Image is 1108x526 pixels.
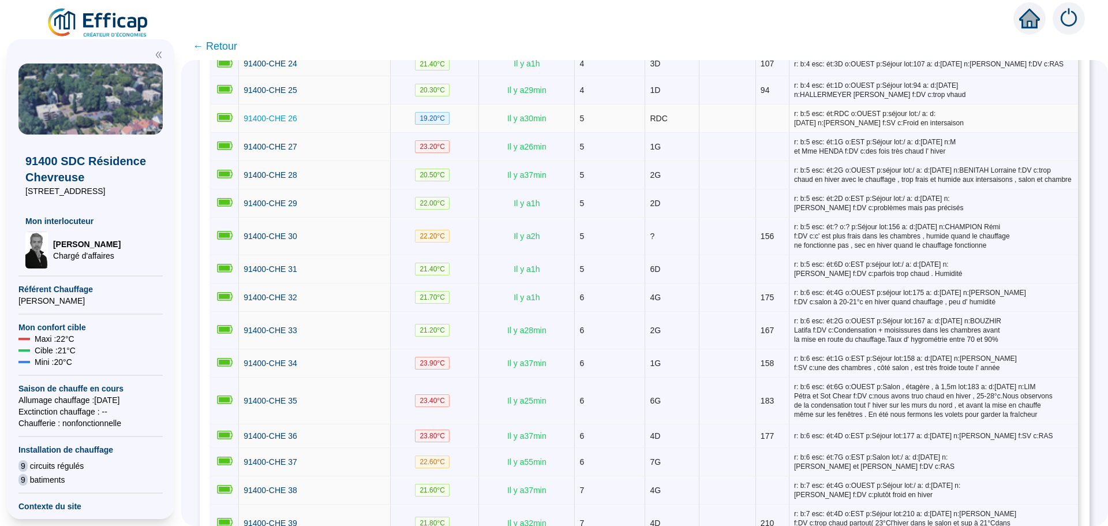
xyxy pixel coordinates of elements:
span: r: b:5 esc: ét:2D o:EST p:Séjour lot:/ a: d:[DATE] n:[PERSON_NAME] f:DV c:problèmes mais pas préc... [794,194,1073,212]
img: alerts [1053,2,1085,35]
a: 91400-CHE 31 [244,263,297,275]
span: 91400-CHE 34 [244,359,297,368]
span: Il y a 28 min [507,326,546,335]
span: 5 [579,170,584,180]
span: 183 [761,396,774,405]
span: 9 [18,474,28,486]
a: 91400-CHE 24 [244,58,297,70]
span: r: b:4 esc: ét:1D o:OUEST p:Séjour lot:94 a: d:[DATE] n:HALLERMEYER [PERSON_NAME] f:DV c:trop vhaud [794,81,1073,99]
span: 21.60 °C [415,484,450,497]
a: 91400-CHE 32 [244,292,297,304]
span: 91400-CHE 26 [244,114,297,123]
span: Il y a 1 h [514,59,540,68]
span: 158 [761,359,774,368]
span: r: b:5 esc: ét:1G o:EST p:Séjour lot:/ a: d:[DATE] n:M et Mme HENDA f:DV c:des fois très chaud l'... [794,137,1073,156]
span: 6D [650,264,660,274]
span: 6 [579,396,584,405]
span: r: b:5 esc: ét:RDC o:OUEST p:séjour lot:/ a: d:[DATE] n:[PERSON_NAME] f:SV c:Froid en intersaison [794,109,1073,128]
a: 91400-CHE 26 [244,113,297,125]
span: 21.70 °C [415,291,450,304]
span: r: b:5 esc: ét:6D o:EST p:séjour lot:/ a: d:[DATE] n:[PERSON_NAME] f:DV c:parfois trop chaud . Hu... [794,260,1073,278]
span: 19.20 °C [415,112,450,125]
a: 91400-CHE 33 [244,324,297,337]
span: 21.40 °C [415,263,450,275]
span: 4G [650,293,661,302]
span: Chaufferie : non fonctionnelle [18,417,163,429]
span: Chargé d'affaires [53,250,121,262]
span: 7G [650,457,661,467]
span: Mon confort cible [18,322,163,333]
span: 22.60 °C [415,456,450,468]
span: Saison de chauffe en cours [18,383,163,394]
span: r: b:6 esc: ét:4D o:EST p:Séjour lot:177 a: d:[DATE] n:[PERSON_NAME] f:SV c:RAS [794,431,1073,441]
span: 23.90 °C [415,357,450,370]
span: r: b:6 esc: ét:1G o:EST p:Séjour lot:158 a: d:[DATE] n:[PERSON_NAME] f:SV c:une des chambres , cô... [794,354,1073,372]
span: 2D [650,199,660,208]
img: Chargé d'affaires [25,232,48,268]
span: Installation de chauffage [18,444,163,456]
span: 91400-CHE 28 [244,170,297,180]
span: r: b:6 esc: ét:4G o:OUEST p:séjour lot:175 a: d:[DATE] n:[PERSON_NAME] f:DV c:salon à 20-21°c en ... [794,288,1073,307]
span: Il y a 29 min [507,85,546,95]
span: [PERSON_NAME] [53,238,121,250]
span: Il y a 37 min [507,486,546,495]
a: 91400-CHE 34 [244,357,297,370]
span: 91400-CHE 27 [244,142,297,151]
span: 177 [761,431,774,441]
span: r: b:6 esc: ét:2G o:OUEST p:Séjour lot:167 a: d:[DATE] n:BOUZHIR Latifa f:DV c:Condensation + moi... [794,316,1073,344]
span: 91400-CHE 31 [244,264,297,274]
span: [PERSON_NAME] [18,295,163,307]
span: 2G [650,326,661,335]
span: 4 [579,59,584,68]
span: 5 [579,232,584,241]
span: double-left [155,51,163,59]
span: Il y a 1 h [514,199,540,208]
a: 91400-CHE 37 [244,456,297,468]
span: ? [650,232,654,241]
span: 6 [579,293,584,302]
span: Mon interlocuteur [25,215,156,227]
span: 6 [579,326,584,335]
span: Référent Chauffage [18,283,163,295]
span: 167 [761,326,774,335]
span: home [1019,8,1040,29]
span: Cible : 21 °C [35,345,76,356]
span: 175 [761,293,774,302]
span: Il y a 1 h [514,293,540,302]
a: 91400-CHE 30 [244,230,297,243]
span: 91400 SDC Résidence Chevreuse [25,153,156,185]
span: 94 [761,85,770,95]
span: Mini : 20 °C [35,356,72,368]
span: batiments [30,474,65,486]
span: 156 [761,232,774,241]
span: 2G [650,170,661,180]
span: 4 [579,85,584,95]
span: r: b:6 esc: ét:7G o:EST p:Salon lot:/ a: d:[DATE] n:[PERSON_NAME] et [PERSON_NAME] f:DV c:RAS [794,453,1073,471]
span: 3D [650,59,660,68]
span: 21.20 °C [415,324,450,337]
span: 91400-CHE 29 [244,199,297,208]
span: r: b:5 esc: ét:2G o:OUEST p:séjour lot:/ a: d:[DATE] n:BENITAH Lorraine f:DV c:trop chaud en hive... [794,166,1073,184]
img: efficap energie logo [46,7,151,39]
span: [STREET_ADDRESS] [25,185,156,197]
span: 91400-CHE 32 [244,293,297,302]
span: 6G [650,396,661,405]
a: 91400-CHE 36 [244,430,297,442]
a: 91400-CHE 25 [244,84,297,96]
a: 91400-CHE 29 [244,197,297,210]
span: 6 [579,359,584,368]
span: Exctinction chauffage : -- [18,406,163,417]
span: 91400-CHE 37 [244,457,297,467]
span: ← Retour [193,38,237,54]
span: 6 [579,431,584,441]
span: 5 [579,199,584,208]
span: Il y a 37 min [507,431,546,441]
span: Il y a 25 min [507,396,546,405]
span: 91400-CHE 25 [244,85,297,95]
span: 91400-CHE 36 [244,431,297,441]
span: 21.40 °C [415,58,450,70]
a: 91400-CHE 28 [244,169,297,181]
span: r: b:5 esc: ét:? o:? p:Séjour lot:156 a: d:[DATE] n:CHAMPION Rémi f:DV c:c' est plus frais dans l... [794,222,1073,250]
span: r: b:6 esc: ét:6G o:OUEST p:Salon , étagère , à 1,5m lot:183 a: d:[DATE] n:LIM Pétra et Sot Chear... [794,382,1073,419]
span: circuits régulés [30,460,84,472]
